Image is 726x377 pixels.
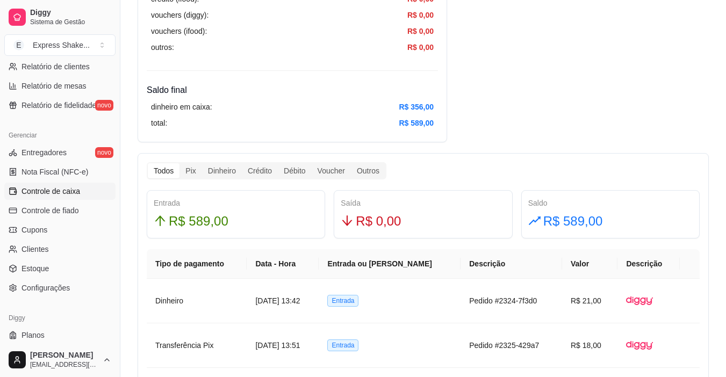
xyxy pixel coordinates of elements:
[30,360,98,369] span: [EMAIL_ADDRESS][DOMAIN_NAME]
[154,197,318,209] div: Entrada
[4,163,116,180] a: Nota Fiscal (NFC-e)
[21,166,88,177] span: Nota Fiscal (NFC-e)
[4,327,116,344] a: Planos
[247,249,319,279] th: Data - Hora
[4,58,116,75] a: Relatório de clientes
[21,205,79,216] span: Controle de fiado
[33,40,90,50] div: Express Shake ...
[21,263,49,274] span: Estoque
[4,202,116,219] a: Controle de fiado
[21,100,96,111] span: Relatório de fidelidade
[4,241,116,258] a: Clientes
[4,309,116,327] div: Diggy
[4,4,116,30] a: DiggySistema de Gestão
[154,214,167,227] span: arrow-up
[169,211,228,231] span: R$ 589,00
[242,163,278,178] div: Crédito
[4,97,116,114] a: Relatório de fidelidadenovo
[4,144,116,161] a: Entregadoresnovo
[407,9,434,21] article: R$ 0,00
[148,163,179,178] div: Todos
[617,249,679,279] th: Descrição
[151,101,212,113] article: dinheiro em caixa:
[4,77,116,95] a: Relatório de mesas
[528,214,541,227] span: rise
[255,339,310,351] article: [DATE] 13:51
[626,332,653,359] img: diggy
[21,282,70,293] span: Configurações
[21,81,87,91] span: Relatório de mesas
[21,61,90,72] span: Relatório de clientes
[21,224,47,235] span: Cupons
[151,9,209,21] article: vouchers (diggy):
[4,221,116,238] a: Cupons
[341,214,354,227] span: arrow-down
[255,295,310,307] article: [DATE] 13:42
[356,211,401,231] span: R$ 0,00
[4,183,116,200] a: Controle de caixa
[202,163,242,178] div: Dinheiro
[319,249,461,279] th: Entrada ou [PERSON_NAME]
[30,351,98,360] span: [PERSON_NAME]
[341,197,505,209] div: Saída
[4,127,116,144] div: Gerenciar
[312,163,351,178] div: Voucher
[571,339,609,351] article: R$ 18,00
[147,84,438,97] h4: Saldo final
[155,339,238,351] article: Transferência Pix
[562,249,617,279] th: Valor
[21,147,67,158] span: Entregadores
[626,287,653,314] img: diggy
[571,295,609,307] article: R$ 21,00
[461,279,562,323] td: Pedido #2324-7f3d0
[407,25,434,37] article: R$ 0,00
[399,101,434,113] article: R$ 356,00
[528,197,693,209] div: Saldo
[461,249,562,279] th: Descrição
[179,163,202,178] div: Pix
[30,18,111,26] span: Sistema de Gestão
[407,41,434,53] article: R$ 0,00
[327,295,358,307] span: Entrada
[155,295,238,307] article: Dinheiro
[151,41,174,53] article: outros:
[4,347,116,373] button: [PERSON_NAME][EMAIL_ADDRESS][DOMAIN_NAME]
[151,117,167,129] article: total:
[147,249,247,279] th: Tipo de pagamento
[327,339,358,351] span: Entrada
[21,244,49,255] span: Clientes
[461,323,562,368] td: Pedido #2325-429a7
[13,40,24,50] span: E
[30,8,111,18] span: Diggy
[4,279,116,296] a: Configurações
[21,330,45,340] span: Planos
[278,163,311,178] div: Débito
[399,117,434,129] article: R$ 589,00
[351,163,385,178] div: Outros
[151,25,207,37] article: vouchers (ifood):
[4,34,116,56] button: Select a team
[543,211,603,231] span: R$ 589,00
[4,260,116,277] a: Estoque
[21,186,80,197] span: Controle de caixa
